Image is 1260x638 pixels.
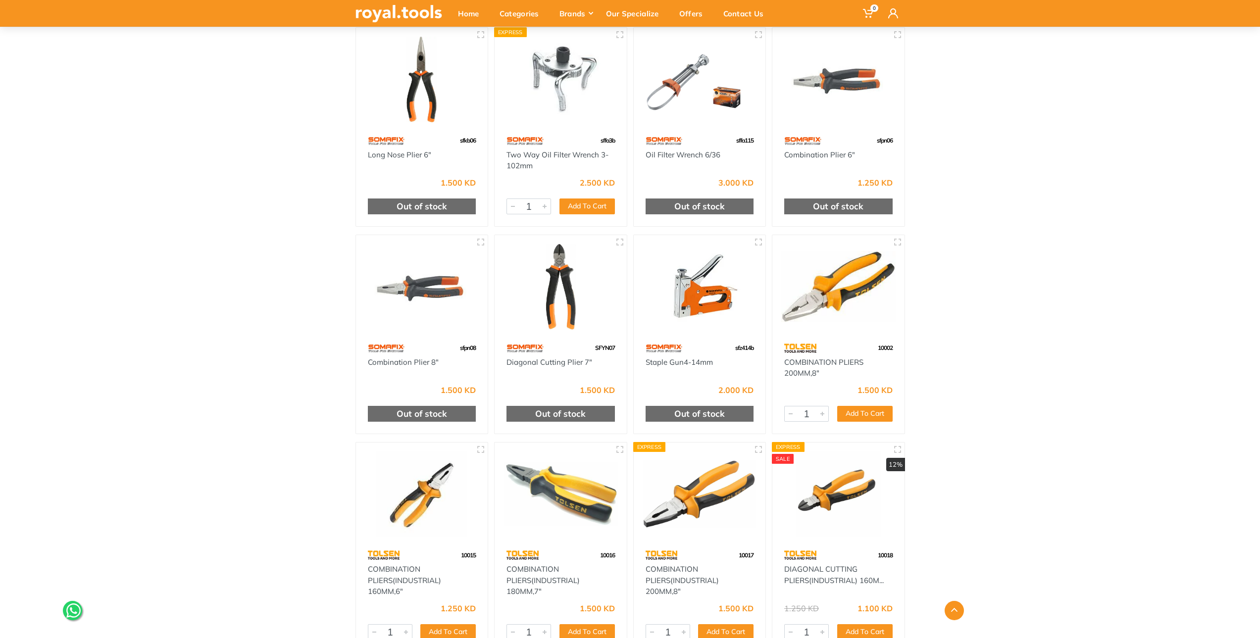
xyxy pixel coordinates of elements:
[451,3,493,24] div: Home
[601,137,615,144] span: sffa3b
[633,442,666,452] div: Express
[461,551,476,559] span: 10015
[355,5,442,22] img: royal.tools Logo
[504,37,618,122] img: Royal Tools - Two Way Oil Filter Wrench 3-102mm
[646,150,720,159] a: Oil Filter Wrench 6/36
[643,37,757,122] img: Royal Tools - Oil Filter Wrench 6/36
[878,551,893,559] span: 10018
[643,451,757,537] img: Royal Tools - COMBINATION PLIERS(INDUSTRIAL) 200MM,8
[857,179,893,187] div: 1.250 KD
[599,3,672,24] div: Our Specialize
[460,137,476,144] span: sfkb06
[368,132,405,149] img: 60.webp
[772,442,805,452] div: Express
[784,340,816,357] img: 64.webp
[368,546,400,564] img: 64.webp
[781,37,896,122] img: Royal Tools - Combination Plier 6
[365,451,479,537] img: Royal Tools - COMBINATION PLIERS(INDUSTRIAL) 160MM,6
[646,564,719,596] a: COMBINATION PLIERS(INDUSTRIAL) 200MM,8"
[877,137,893,144] span: sfpn06
[736,137,754,144] span: sffa115
[857,386,893,394] div: 1.500 KD
[493,3,553,24] div: Categories
[504,451,618,537] img: Royal Tools - COMBINATION PLIERS(INDUSTRIAL) 180MM,7
[368,150,431,159] a: Long Nose Plier 6"
[595,344,615,351] span: SFYN07
[781,244,896,330] img: Royal Tools - COMBINATION PLIERS 200MM,8
[781,451,896,537] img: Royal Tools - DIAGONAL CUTTING PLIERS(INDUSTRIAL) 160MM,6
[739,551,754,559] span: 10017
[784,150,855,159] a: Combination Plier 6"
[784,132,821,149] img: 60.webp
[553,3,599,24] div: Brands
[772,454,794,464] div: SALE
[646,406,754,422] div: Out of stock
[494,27,527,37] div: Express
[506,357,592,367] a: Diagonal Cutting Plier 7"
[559,198,615,214] button: Add To Cart
[506,564,580,596] a: COMBINATION PLIERS(INDUSTRIAL) 180MM,7"
[870,4,878,12] span: 0
[506,406,615,422] div: Out of stock
[718,386,754,394] div: 2.000 KD
[784,546,816,564] img: 64.webp
[643,244,757,330] img: Royal Tools - Staple Gun4-14mm
[368,564,441,596] a: COMBINATION PLIERS(INDUSTRIAL) 160MM,6"
[506,132,544,149] img: 60.webp
[506,150,608,171] a: Two Way Oil Filter Wrench 3-102mm
[646,340,683,357] img: 60.webp
[646,132,683,149] img: 60.webp
[580,386,615,394] div: 1.500 KD
[878,344,893,351] span: 10002
[784,357,863,378] a: COMBINATION PLIERS 200MM,8"
[368,340,405,357] img: 60.webp
[716,3,777,24] div: Contact Us
[837,406,893,422] button: Add To Cart
[600,551,615,559] span: 10016
[460,344,476,351] span: sfpn08
[368,357,439,367] a: Combination Plier 8"
[784,564,884,585] a: DIAGONAL CUTTING PLIERS(INDUSTRIAL) 160M...
[672,3,716,24] div: Offers
[718,179,754,187] div: 3.000 KD
[365,37,479,122] img: Royal Tools - Long Nose Plier 6
[886,458,905,472] div: 12%
[368,406,476,422] div: Out of stock
[580,179,615,187] div: 2.500 KD
[368,198,476,214] div: Out of stock
[646,546,678,564] img: 64.webp
[735,344,754,351] span: sfz414b
[504,244,618,330] img: Royal Tools - Diagonal Cutting Plier 7
[784,198,893,214] div: Out of stock
[646,357,713,367] a: Staple Gun4-14mm
[646,198,754,214] div: Out of stock
[441,179,476,187] div: 1.500 KD
[365,244,479,330] img: Royal Tools - Combination Plier 8
[506,546,539,564] img: 64.webp
[506,340,544,357] img: 60.webp
[441,386,476,394] div: 1.500 KD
